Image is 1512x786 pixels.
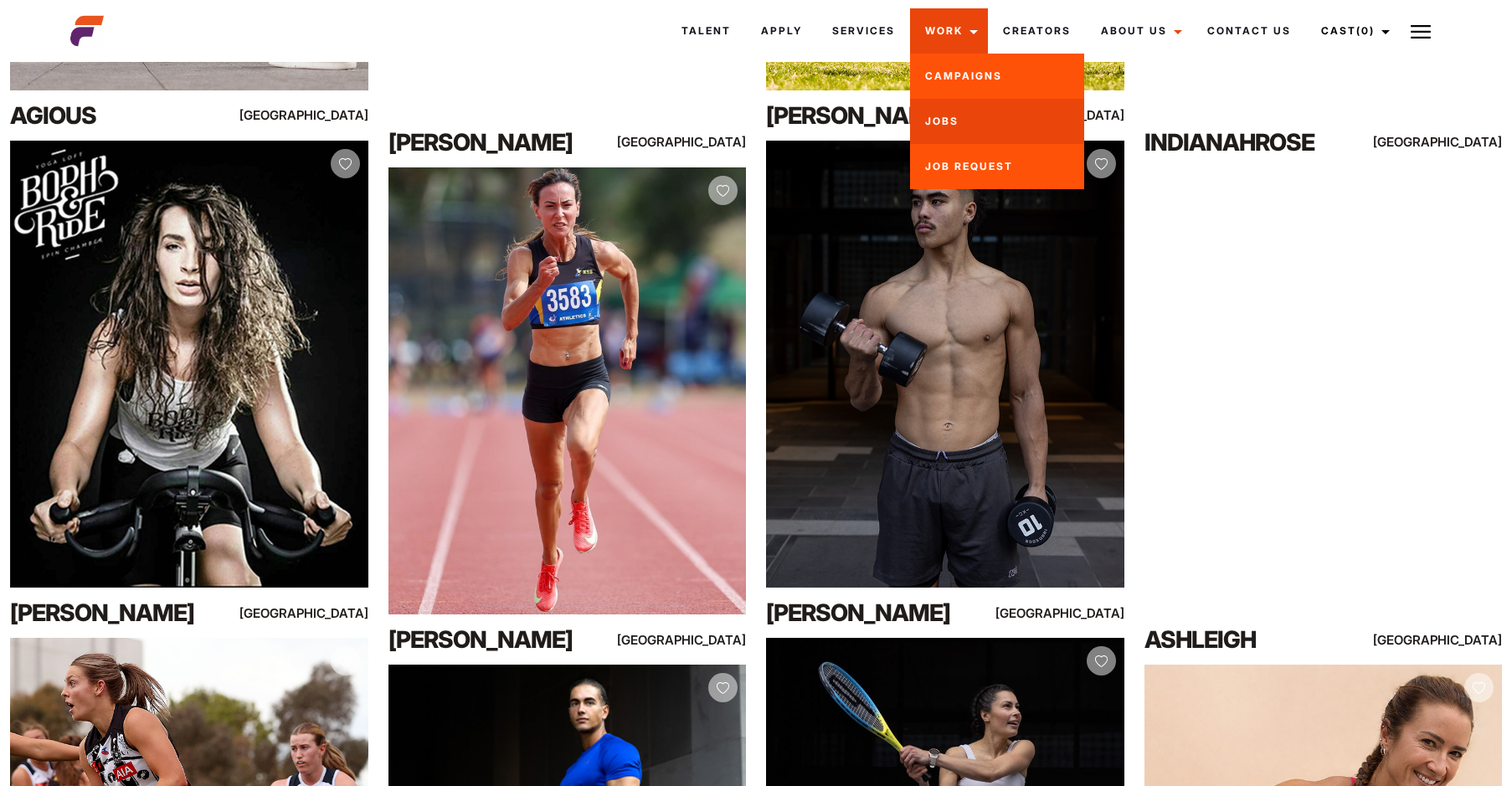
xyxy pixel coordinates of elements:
div: [GEOGRAPHIC_DATA] [1395,131,1502,152]
a: Apply [746,8,817,54]
a: About Us [1086,8,1192,54]
a: Cast(0) [1306,8,1400,54]
div: [GEOGRAPHIC_DATA] [260,105,368,126]
a: Job Request [910,144,1084,189]
a: Creators [988,8,1086,54]
a: Campaigns [910,54,1084,99]
div: [PERSON_NAME] [388,126,604,159]
div: [PERSON_NAME] [766,596,981,629]
div: Indianahrose [1144,126,1360,159]
img: cropped-aefm-brand-fav-22-square.png [70,14,104,48]
div: [GEOGRAPHIC_DATA] [1016,603,1124,624]
div: [PERSON_NAME] [766,99,981,132]
img: Burger icon [1411,22,1431,42]
a: Work [910,8,988,54]
div: [GEOGRAPHIC_DATA] [260,603,368,624]
a: Services [817,8,910,54]
div: [GEOGRAPHIC_DATA] [1395,629,1502,650]
a: Jobs [910,99,1084,144]
div: [PERSON_NAME] [10,596,225,629]
div: [GEOGRAPHIC_DATA] [639,131,746,152]
a: Talent [666,8,746,54]
a: Contact Us [1192,8,1306,54]
div: Agious [10,99,225,132]
span: (0) [1356,24,1375,37]
div: [GEOGRAPHIC_DATA] [639,629,746,650]
div: Ashleigh [1144,623,1360,656]
div: [PERSON_NAME] [388,623,604,656]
